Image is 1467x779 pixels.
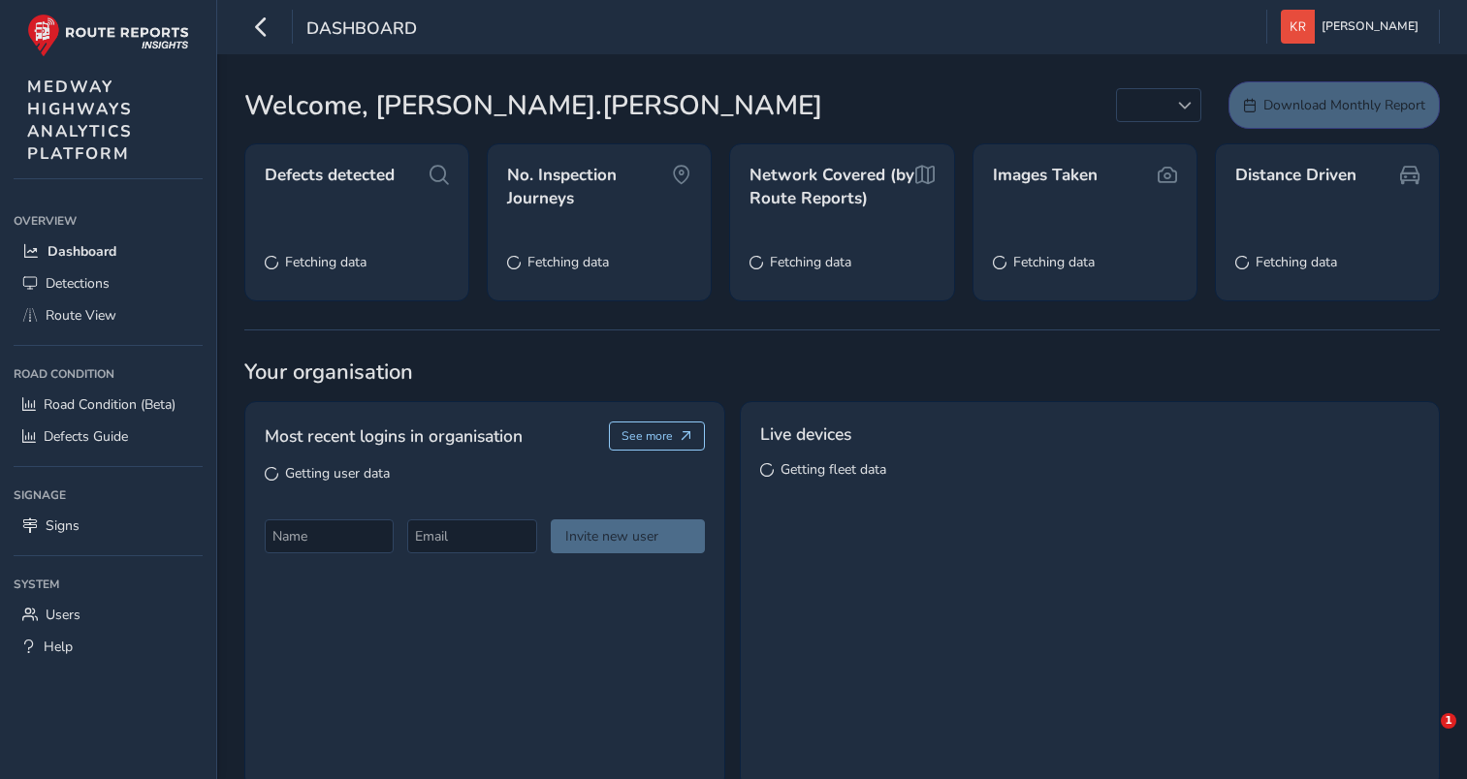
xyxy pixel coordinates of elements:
span: See more [622,428,673,444]
span: Network Covered (by Route Reports) [749,164,914,209]
span: Getting fleet data [781,460,886,479]
a: Route View [14,299,203,331]
span: Defects Guide [44,427,128,446]
a: Road Condition (Beta) [14,389,203,421]
span: Road Condition (Beta) [44,395,175,414]
a: Defects Guide [14,421,203,452]
button: [PERSON_NAME] [1281,10,1425,44]
button: See more [609,421,705,451]
span: Distance Driven [1235,164,1356,187]
a: Signs [14,510,203,542]
span: Dashboard [48,242,116,261]
span: Detections [46,274,110,293]
span: Live devices [760,421,851,447]
span: Fetching data [285,253,367,271]
a: Dashboard [14,235,203,267]
span: Signs [46,516,80,535]
span: [PERSON_NAME] [1322,10,1419,44]
iframe: Intercom live chat [1401,713,1448,760]
span: Getting user data [285,464,390,483]
span: Help [44,638,73,656]
span: Fetching data [1256,253,1337,271]
span: Route View [46,306,116,325]
div: System [14,570,203,599]
span: Defects detected [265,164,395,187]
span: Fetching data [1013,253,1095,271]
span: MEDWAY HIGHWAYS ANALYTICS PLATFORM [27,76,133,165]
span: Fetching data [527,253,609,271]
a: Detections [14,267,203,299]
span: Images Taken [993,164,1098,187]
span: 1 [1441,713,1456,729]
span: Welcome, [PERSON_NAME].[PERSON_NAME] [244,85,822,126]
span: Fetching data [770,253,851,271]
span: Most recent logins in organisation [265,423,523,449]
img: rr logo [27,14,189,57]
input: Name [265,519,394,553]
span: Dashboard [306,16,417,44]
span: Your organisation [244,358,1440,387]
input: Email [407,519,536,553]
span: Users [46,606,80,624]
div: Signage [14,481,203,510]
a: Users [14,599,203,631]
span: No. Inspection Journeys [507,164,672,209]
a: Help [14,631,203,663]
div: Overview [14,206,203,235]
div: Road Condition [14,359,203,389]
img: diamond-layout [1281,10,1315,44]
